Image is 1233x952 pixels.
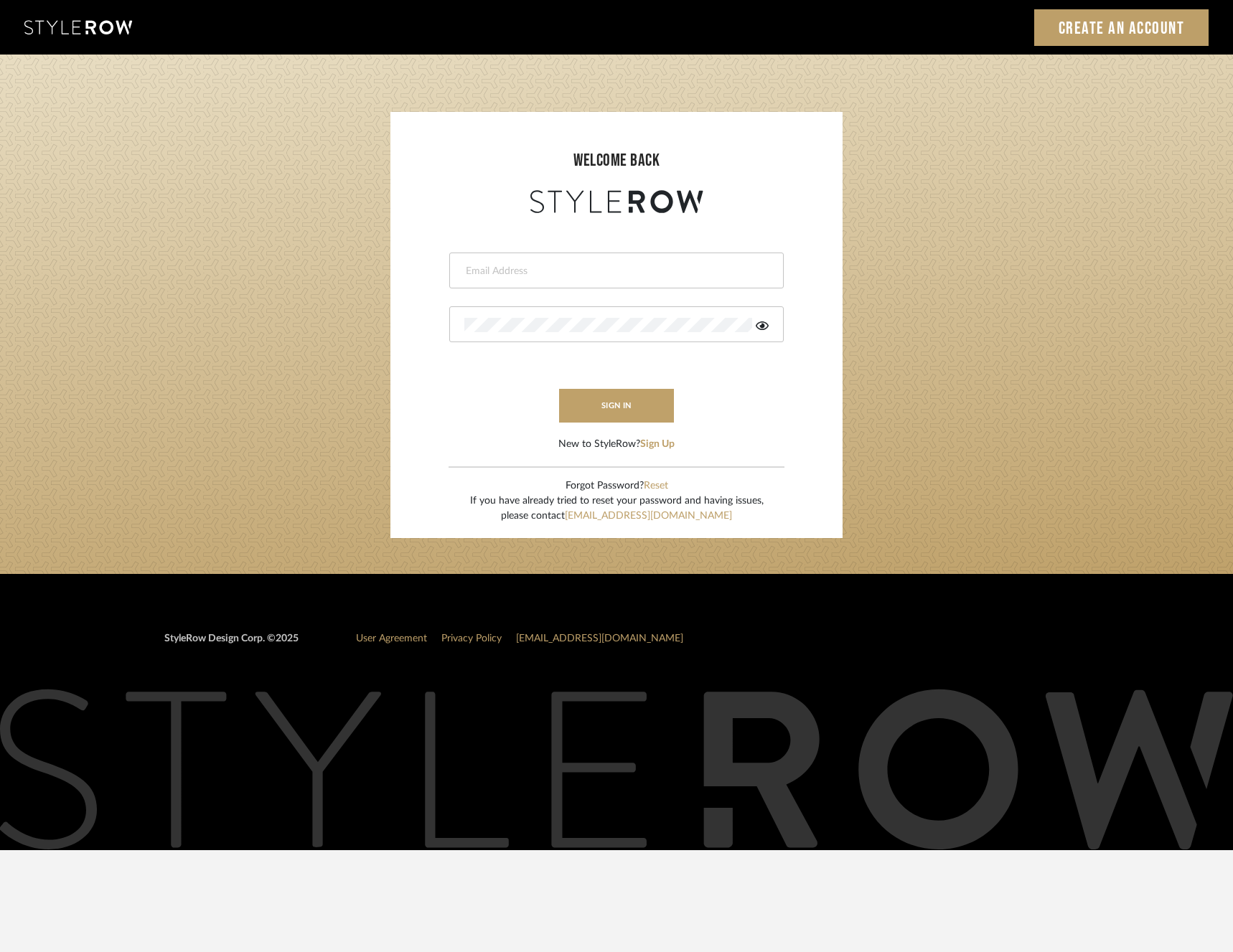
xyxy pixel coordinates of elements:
[164,631,299,658] div: StyleRow Design Corp. ©2025
[559,389,674,423] button: sign in
[516,633,683,644] a: [EMAIL_ADDRESS][DOMAIN_NAME]
[644,479,668,494] button: Reset
[640,437,675,452] button: Sign Up
[470,494,764,524] div: If you have already tried to reset your password and having issues, please contact
[441,633,502,644] a: Privacy Policy
[470,479,764,494] div: Forgot Password?
[558,437,675,452] div: New to StyleRow?
[464,264,765,278] input: Email Address
[405,148,828,174] div: welcome back
[1034,9,1209,46] a: Create an Account
[356,633,427,644] a: User Agreement
[565,511,732,521] a: [EMAIL_ADDRESS][DOMAIN_NAME]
